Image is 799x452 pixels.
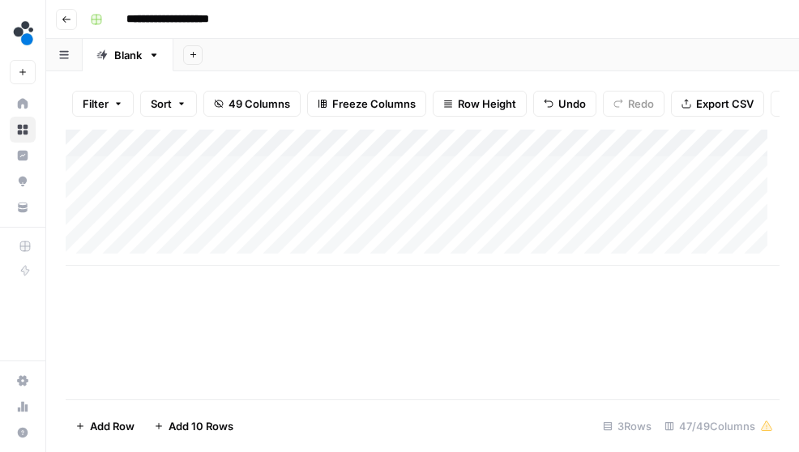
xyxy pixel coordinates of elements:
a: Your Data [10,194,36,220]
span: 49 Columns [229,96,290,112]
button: Export CSV [671,91,764,117]
button: Workspace: spot.ai [10,13,36,53]
button: Help + Support [10,420,36,446]
button: Sort [140,91,197,117]
div: 3 Rows [596,413,658,439]
button: Row Height [433,91,527,117]
a: Usage [10,394,36,420]
span: Row Height [458,96,516,112]
button: 49 Columns [203,91,301,117]
span: Sort [151,96,172,112]
a: Home [10,91,36,117]
button: Filter [72,91,134,117]
button: Add Row [66,413,144,439]
span: Add 10 Rows [169,418,233,434]
button: Undo [533,91,596,117]
span: Undo [558,96,586,112]
span: Freeze Columns [332,96,416,112]
button: Freeze Columns [307,91,426,117]
button: Add 10 Rows [144,413,243,439]
a: Settings [10,368,36,394]
a: Opportunities [10,168,36,194]
span: Export CSV [696,96,754,112]
button: Redo [603,91,664,117]
a: Insights [10,143,36,168]
img: spot.ai Logo [10,19,39,48]
span: Add Row [90,418,135,434]
span: Filter [83,96,109,112]
div: 47/49 Columns [658,413,780,439]
a: Browse [10,117,36,143]
a: Blank [83,39,173,71]
div: Blank [114,47,142,63]
span: Redo [628,96,654,112]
